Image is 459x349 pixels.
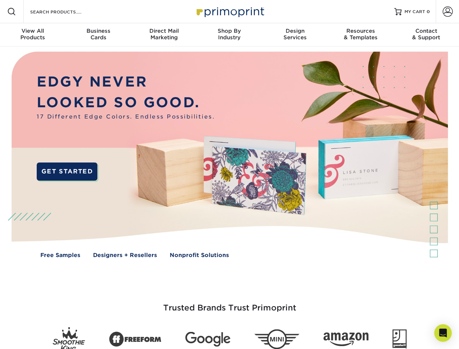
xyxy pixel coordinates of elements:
span: Direct Mail [131,28,197,34]
p: LOOKED SO GOOD. [37,92,215,113]
span: 0 [427,9,430,14]
img: Goodwill [392,329,407,349]
span: Design [262,28,328,34]
span: Shop By [197,28,262,34]
img: Amazon [323,333,369,346]
a: Resources& Templates [328,23,393,47]
a: BusinessCards [65,23,131,47]
div: Marketing [131,28,197,41]
a: Nonprofit Solutions [170,251,229,260]
div: & Templates [328,28,393,41]
div: Industry [197,28,262,41]
div: & Support [394,28,459,41]
a: Contact& Support [394,23,459,47]
a: Free Samples [40,251,80,260]
a: Direct MailMarketing [131,23,197,47]
p: EDGY NEVER [37,72,215,92]
iframe: Google Customer Reviews [2,327,62,346]
img: Primoprint [193,4,266,19]
img: Google [185,332,230,347]
a: DesignServices [262,23,328,47]
div: Cards [65,28,131,41]
div: Services [262,28,328,41]
div: Open Intercom Messenger [434,324,452,342]
span: Contact [394,28,459,34]
a: Designers + Resellers [93,251,157,260]
span: Resources [328,28,393,34]
span: Business [65,28,131,34]
a: Shop ByIndustry [197,23,262,47]
span: MY CART [404,9,425,15]
h3: Trusted Brands Trust Primoprint [17,286,442,321]
span: 17 Different Edge Colors. Endless Possibilities. [37,113,215,121]
a: GET STARTED [37,163,97,181]
input: SEARCH PRODUCTS..... [29,7,100,16]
